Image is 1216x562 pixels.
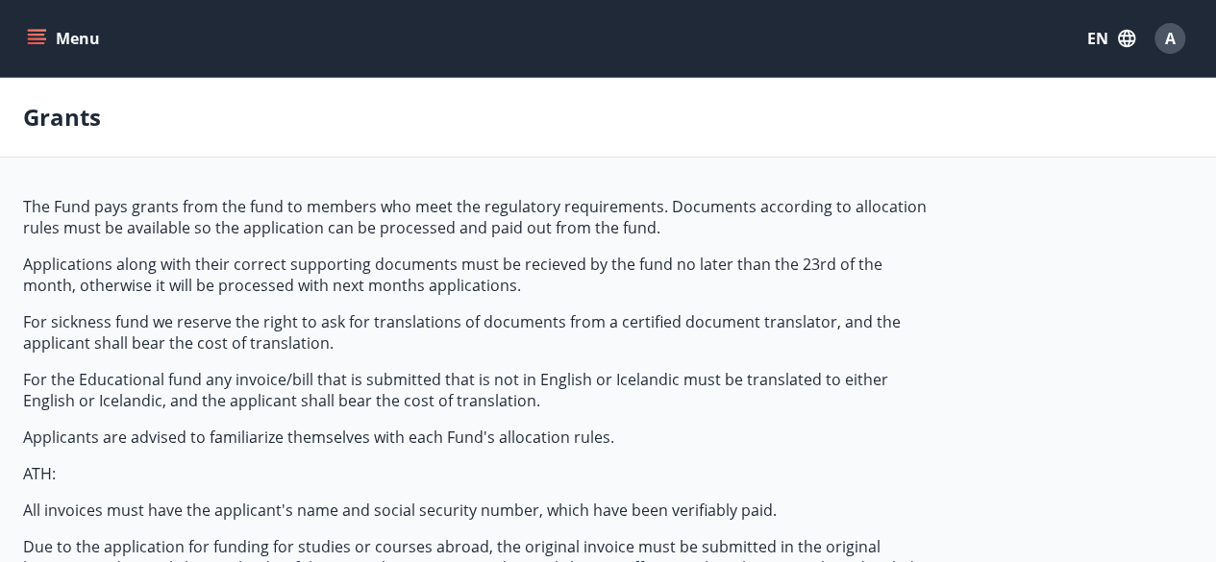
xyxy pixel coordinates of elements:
button: menu [23,21,108,56]
p: ATH: [23,463,931,484]
span: A [1165,28,1176,49]
button: A [1147,15,1193,61]
p: For sickness fund we reserve the right to ask for translations of documents from a certified docu... [23,311,931,354]
p: Applicants are advised to familiarize themselves with each Fund's allocation rules. [23,427,931,448]
p: All invoices must have the applicant's name and social security number, which have been verifiabl... [23,500,931,521]
p: Grants [23,101,101,134]
p: Applications along with their correct supporting documents must be recieved by the fund no later ... [23,254,931,296]
p: The Fund pays grants from the fund to members who meet the regulatory requirements. Documents acc... [23,196,931,238]
p: For the Educational fund any invoice/bill that is submitted that is not in English or Icelandic m... [23,369,931,411]
button: EN [1080,21,1143,56]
